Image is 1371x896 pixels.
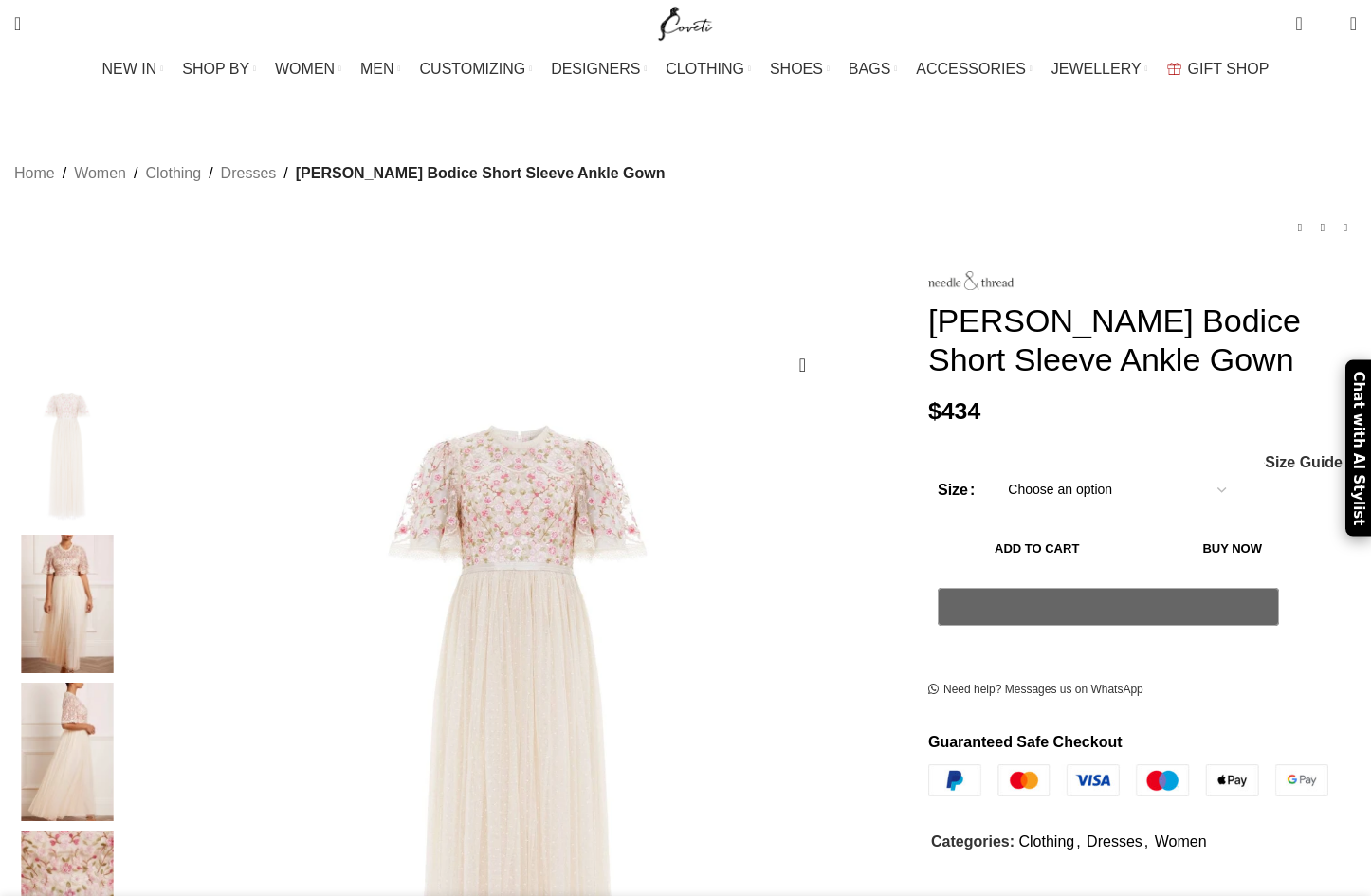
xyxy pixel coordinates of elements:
span: CUSTOMIZING [420,60,526,78]
span: DESIGNERS [551,60,640,78]
span: Size Guide [1265,455,1343,470]
a: WOMEN [275,50,341,88]
a: Need help? Messages us on WhatsApp [928,683,1143,698]
a: Site logo [654,14,718,30]
span: BAGS [849,60,890,78]
span: WOMEN [275,60,335,78]
span: CLOTHING [666,60,744,78]
img: Needle and Thread clothing [9,683,125,821]
span: SHOP BY [182,60,249,78]
span: ACCESSORIES [916,60,1026,78]
img: Needle and Thread [928,271,1014,290]
span: JEWELLERY [1051,60,1142,78]
img: Needle and Thread [9,535,125,673]
a: CLOTHING [666,50,751,88]
a: 0 [1286,5,1311,43]
a: Clothing [1018,833,1074,850]
a: SHOP BY [182,50,256,88]
div: My Wishlist [1317,5,1336,43]
span: NEW IN [102,60,157,78]
a: Home [14,161,55,186]
a: Women [74,161,126,186]
h1: [PERSON_NAME] Bodice Short Sleeve Ankle Gown [928,302,1357,379]
a: Dresses [221,161,277,186]
button: Pay with GPay [938,588,1279,626]
span: [PERSON_NAME] Bodice Short Sleeve Ankle Gown [296,161,666,186]
a: Size Guide [1264,455,1343,470]
img: GiftBag [1167,63,1181,75]
button: Buy now [1145,529,1319,569]
a: SHOES [770,50,830,88]
iframe: Secure express checkout frame [934,636,1283,644]
nav: Breadcrumb [14,161,665,186]
a: BAGS [849,50,897,88]
span: Categories: [931,833,1015,850]
button: Add to cart [938,529,1136,569]
a: Search [5,5,30,43]
span: , [1144,830,1148,854]
a: GIFT SHOP [1167,50,1270,88]
div: Main navigation [5,50,1366,88]
a: DESIGNERS [551,50,647,88]
bdi: 434 [928,398,980,424]
a: Dresses [1087,833,1142,850]
span: GIFT SHOP [1188,60,1270,78]
strong: Guaranteed Safe Checkout [928,734,1123,750]
img: Needle and Thread dresses [9,386,125,524]
img: guaranteed-safe-checkout-bordered.j [928,764,1328,796]
span: MEN [360,60,394,78]
a: ACCESSORIES [916,50,1033,88]
a: MEN [360,50,400,88]
a: JEWELLERY [1051,50,1148,88]
span: 0 [1297,9,1311,24]
span: $ [928,398,941,424]
a: Clothing [145,161,201,186]
a: NEW IN [102,50,164,88]
a: Women [1155,833,1207,850]
span: 0 [1321,19,1335,33]
a: Previous product [1289,216,1311,239]
a: Next product [1334,216,1357,239]
label: Size [938,478,975,503]
a: CUSTOMIZING [420,50,533,88]
span: SHOES [770,60,823,78]
span: , [1076,830,1080,854]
